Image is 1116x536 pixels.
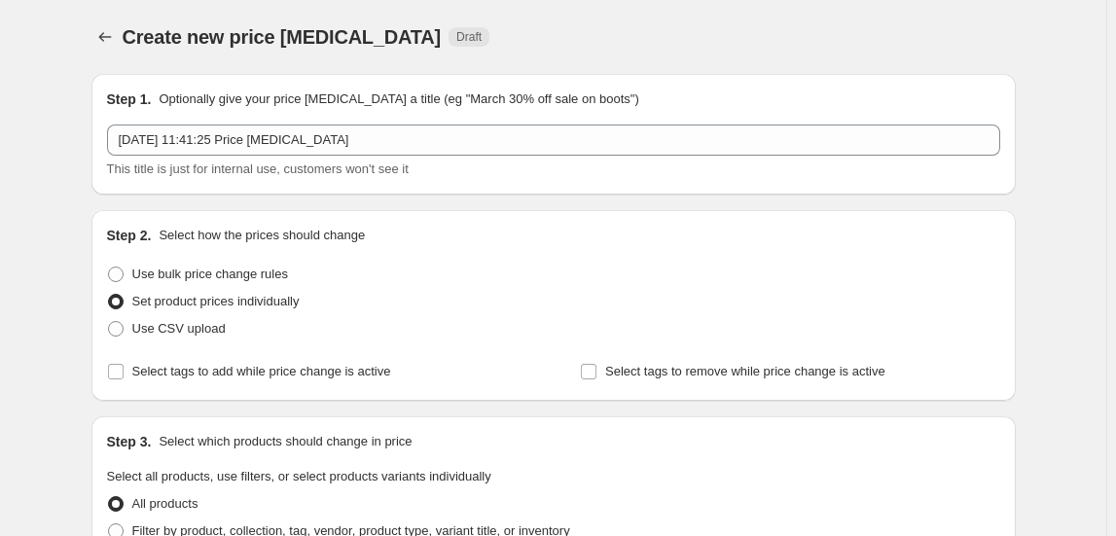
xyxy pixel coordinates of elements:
[107,226,152,245] h2: Step 2.
[159,89,638,109] p: Optionally give your price [MEDICAL_DATA] a title (eg "March 30% off sale on boots")
[605,364,885,378] span: Select tags to remove while price change is active
[132,496,198,511] span: All products
[107,89,152,109] h2: Step 1.
[107,469,491,483] span: Select all products, use filters, or select products variants individually
[107,432,152,451] h2: Step 3.
[91,23,119,51] button: Price change jobs
[107,161,409,176] span: This title is just for internal use, customers won't see it
[132,267,288,281] span: Use bulk price change rules
[159,432,412,451] p: Select which products should change in price
[159,226,365,245] p: Select how the prices should change
[107,125,1000,156] input: 30% off holiday sale
[132,321,226,336] span: Use CSV upload
[132,364,391,378] span: Select tags to add while price change is active
[123,26,442,48] span: Create new price [MEDICAL_DATA]
[132,294,300,308] span: Set product prices individually
[456,29,482,45] span: Draft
